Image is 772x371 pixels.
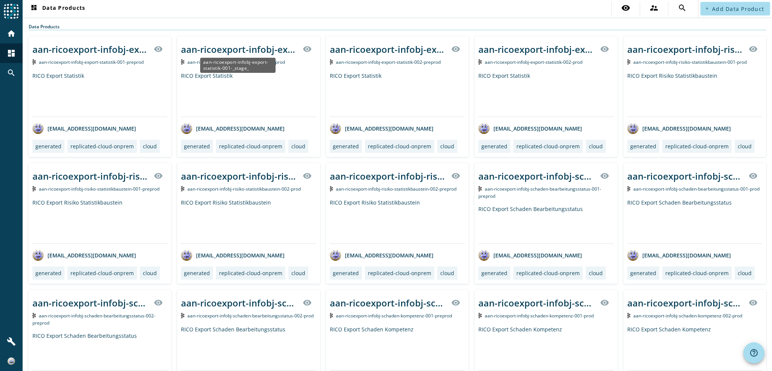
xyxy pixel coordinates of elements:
[330,123,341,134] img: avatar
[7,337,16,346] mat-icon: build
[478,59,482,65] img: Kafka Topic: aan-ricoexport-infobj-export-statistik-002-prod
[627,170,744,182] div: aan-ricoexport-infobj-schaden-bearbeitungsstatus-001-_stage_
[633,313,742,319] span: Kafka Topic: aan-ricoexport-infobj-schaden-kompetenz-002-prod
[627,186,631,191] img: Kafka Topic: aan-ricoexport-infobj-schaden-bearbeitungsstatus-001-prod
[600,45,609,54] mat-icon: visibility
[600,298,609,307] mat-icon: visibility
[26,2,88,15] button: Data Products
[303,298,312,307] mat-icon: visibility
[749,171,758,180] mat-icon: visibility
[330,326,465,370] div: RICO Export Schaden Kompetenz
[621,3,630,12] mat-icon: visibility
[738,143,752,150] div: cloud
[143,143,157,150] div: cloud
[478,249,490,261] img: avatar
[32,59,36,65] img: Kafka Topic: aan-ricoexport-infobj-export-statistik-001-preprod
[181,249,192,261] img: avatar
[187,186,301,192] span: Kafka Topic: aan-ricoexport-infobj-risiko-statistikbaustein-002-prod
[649,3,659,12] mat-icon: supervisor_account
[627,123,639,134] img: avatar
[181,59,184,65] img: Kafka Topic: aan-ricoexport-infobj-export-statistik-001-prod
[627,123,731,134] div: [EMAIL_ADDRESS][DOMAIN_NAME]
[627,326,762,370] div: RICO Export Schaden Kompetenz
[516,269,580,277] div: replicated-cloud-onprem
[481,269,507,277] div: generated
[627,313,631,318] img: Kafka Topic: aan-ricoexport-infobj-schaden-kompetenz-002-prod
[39,59,144,65] span: Kafka Topic: aan-ricoexport-infobj-export-statistik-001-preprod
[633,186,760,192] span: Kafka Topic: aan-ricoexport-infobj-schaden-bearbeitungsstatus-001-prod
[705,6,709,11] mat-icon: add
[485,59,582,65] span: Kafka Topic: aan-ricoexport-infobj-export-statistik-002-prod
[336,186,456,192] span: Kafka Topic: aan-ricoexport-infobj-risiko-statistikbaustein-002-preprod
[630,269,656,277] div: generated
[32,123,136,134] div: [EMAIL_ADDRESS][DOMAIN_NAME]
[700,2,770,15] button: Add Data Product
[478,186,482,191] img: Kafka Topic: aan-ricoexport-infobj-schaden-bearbeitungsstatus-001-preprod
[143,269,157,277] div: cloud
[336,59,441,65] span: Kafka Topic: aan-ricoexport-infobj-export-statistik-002-preprod
[181,123,285,134] div: [EMAIL_ADDRESS][DOMAIN_NAME]
[633,59,747,65] span: Kafka Topic: aan-ricoexport-infobj-risiko-statistikbaustein-001-prod
[627,249,639,261] img: avatar
[600,171,609,180] mat-icon: visibility
[478,43,595,55] div: aan-ricoexport-infobj-export-statistik-002-_stage_
[181,326,316,370] div: RICO Export Schaden Bearbeitungsstatus
[478,326,613,370] div: RICO Export Schaden Kompetenz
[330,313,333,318] img: Kafka Topic: aan-ricoexport-infobj-schaden-kompetenz-001-preprod
[219,269,282,277] div: replicated-cloud-onprem
[485,313,594,319] span: Kafka Topic: aan-ricoexport-infobj-schaden-kompetenz-001-prod
[181,72,316,117] div: RICO Export Statistik
[32,313,155,326] span: Kafka Topic: aan-ricoexport-infobj-schaden-bearbeitungsstatus-002-preprod
[478,249,582,261] div: [EMAIL_ADDRESS][DOMAIN_NAME]
[32,249,136,261] div: [EMAIL_ADDRESS][DOMAIN_NAME]
[478,205,613,243] div: RICO Export Schaden Bearbeitungsstatus
[627,297,744,309] div: aan-ricoexport-infobj-schaden-kompetenz-002-_stage_
[749,348,758,357] mat-icon: help_outline
[181,170,298,182] div: aan-ricoexport-infobj-risiko-statistikbaustein-002-_stage_
[630,143,656,150] div: generated
[368,269,431,277] div: replicated-cloud-onprem
[330,170,447,182] div: aan-ricoexport-infobj-risiko-statistikbaustein-002-_stage_
[330,249,341,261] img: avatar
[330,186,333,191] img: Kafka Topic: aan-ricoexport-infobj-risiko-statistikbaustein-002-preprod
[32,199,167,243] div: RICO Export Risiko Statistikbaustein
[181,199,316,243] div: RICO Export Risiko Statistikbaustein
[32,43,149,55] div: aan-ricoexport-infobj-export-statistik-001-_stage_
[451,45,460,54] mat-icon: visibility
[627,249,731,261] div: [EMAIL_ADDRESS][DOMAIN_NAME]
[291,143,305,150] div: cloud
[678,3,687,12] mat-icon: search
[738,269,752,277] div: cloud
[32,332,167,370] div: RICO Export Schaden Bearbeitungsstatus
[712,5,764,12] span: Add Data Product
[333,143,359,150] div: generated
[336,313,452,319] span: Kafka Topic: aan-ricoexport-infobj-schaden-kompetenz-001-preprod
[181,43,298,55] div: aan-ricoexport-infobj-export-statistik-001-_stage_
[291,269,305,277] div: cloud
[330,72,465,117] div: RICO Export Statistik
[451,298,460,307] mat-icon: visibility
[7,49,16,58] mat-icon: dashboard
[187,59,285,65] span: Kafka Topic: aan-ricoexport-infobj-export-statistik-001-prod
[32,123,44,134] img: avatar
[665,143,729,150] div: replicated-cloud-onprem
[4,4,19,19] img: spoud-logo.svg
[440,143,454,150] div: cloud
[330,249,433,261] div: [EMAIL_ADDRESS][DOMAIN_NAME]
[187,313,314,319] span: Kafka Topic: aan-ricoexport-infobj-schaden-bearbeitungsstatus-002-prod
[303,171,312,180] mat-icon: visibility
[627,72,762,117] div: RICO Export Risiko Statistikbaustein
[627,199,762,243] div: RICO Export Schaden Bearbeitungsstatus
[29,4,85,13] span: Data Products
[330,59,333,65] img: Kafka Topic: aan-ricoexport-infobj-export-statistik-002-preprod
[7,29,16,38] mat-icon: home
[516,143,580,150] div: replicated-cloud-onprem
[70,269,134,277] div: replicated-cloud-onprem
[32,72,167,117] div: RICO Export Statistik
[478,186,601,199] span: Kafka Topic: aan-ricoexport-infobj-schaden-bearbeitungsstatus-001-preprod
[181,297,298,309] div: aan-ricoexport-infobj-schaden-bearbeitungsstatus-002-_stage_
[154,45,163,54] mat-icon: visibility
[451,171,460,180] mat-icon: visibility
[181,186,184,191] img: Kafka Topic: aan-ricoexport-infobj-risiko-statistikbaustein-002-prod
[627,59,631,65] img: Kafka Topic: aan-ricoexport-infobj-risiko-statistikbaustein-001-prod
